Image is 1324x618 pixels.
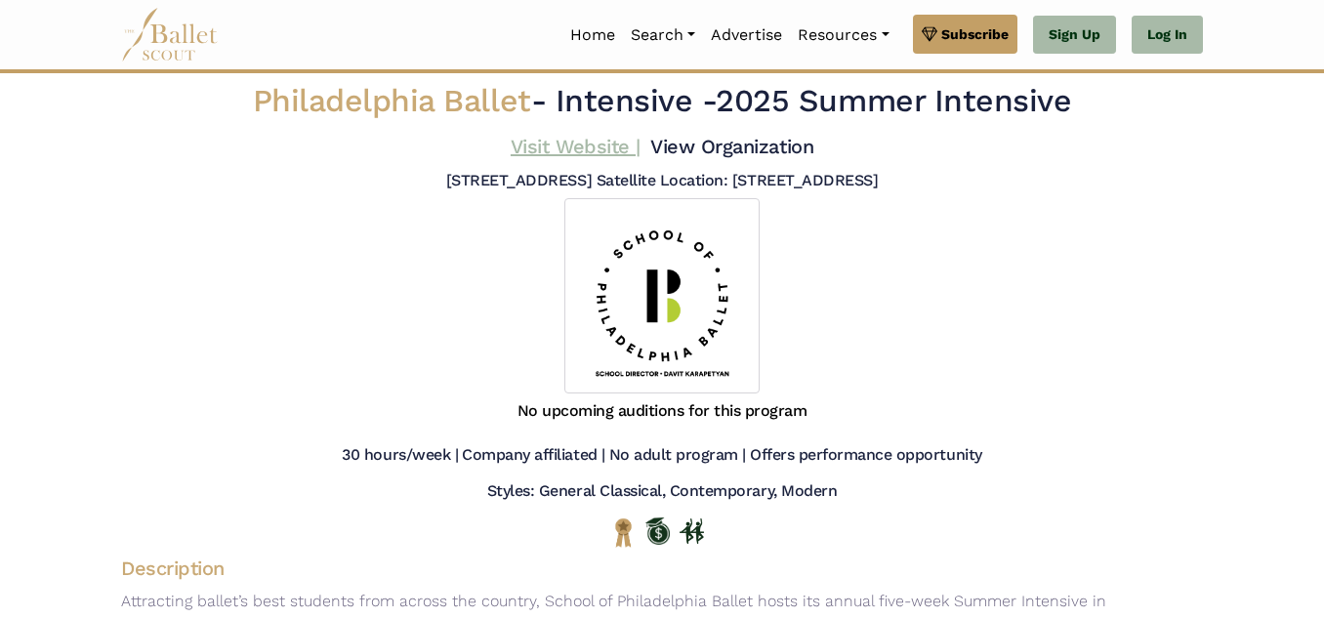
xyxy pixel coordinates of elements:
[703,15,790,56] a: Advertise
[446,171,879,191] h5: [STREET_ADDRESS] Satellite Location: [STREET_ADDRESS]
[556,82,717,119] span: Intensive -
[790,15,896,56] a: Resources
[214,81,1110,122] h2: - 2025 Summer Intensive
[623,15,703,56] a: Search
[680,518,704,544] img: In Person
[650,135,813,158] a: View Organization
[517,401,807,422] h5: No upcoming auditions for this program
[511,135,641,158] a: Visit Website |
[487,481,837,502] h5: Styles: General Classical, Contemporary, Modern
[342,445,458,466] h5: 30 hours/week |
[941,23,1009,45] span: Subscribe
[913,15,1017,54] a: Subscribe
[562,15,623,56] a: Home
[645,517,670,545] img: Offers Scholarship
[105,556,1219,581] h4: Description
[1033,16,1116,55] a: Sign Up
[922,23,937,45] img: gem.svg
[609,445,746,466] h5: No adult program |
[462,445,604,466] h5: Company affiliated |
[1132,16,1203,55] a: Log In
[750,445,982,466] h5: Offers performance opportunity
[611,517,636,548] img: National
[253,82,531,119] span: Philadelphia Ballet
[564,198,760,393] img: Logo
